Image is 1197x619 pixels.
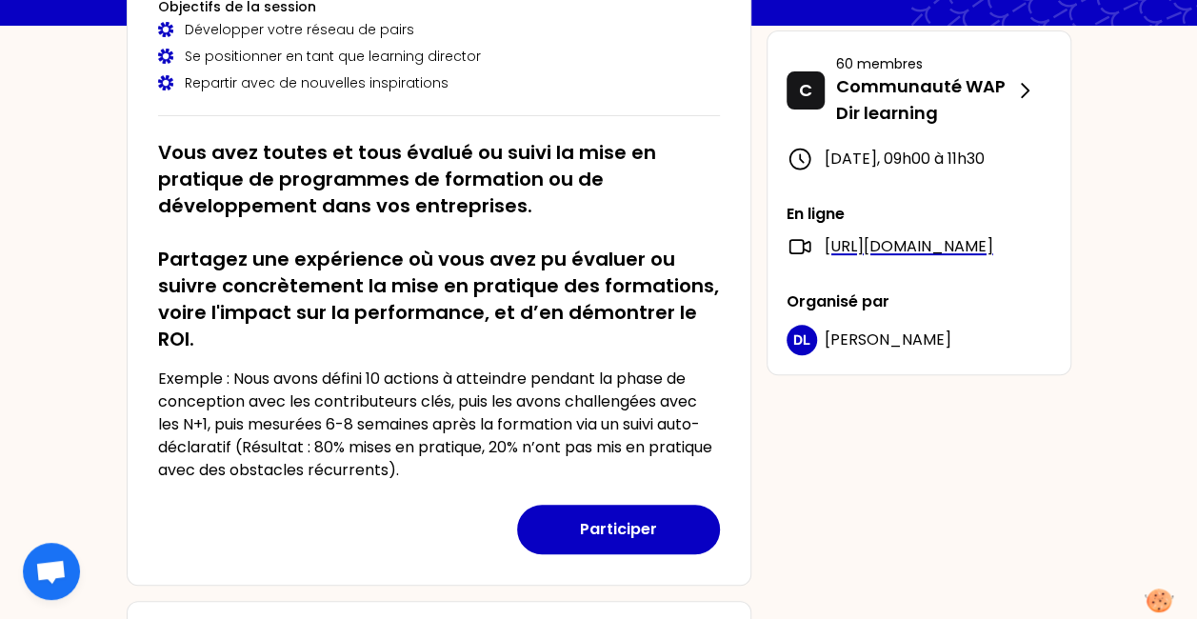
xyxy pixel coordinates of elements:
[23,543,80,600] div: Ouvrir le chat
[158,368,720,482] p: Exemple : Nous avons défini 10 actions à atteindre pendant la phase de conception avec les contri...
[517,505,720,554] button: Participer
[836,73,1013,127] p: Communauté WAP Dir learning
[836,54,1013,73] p: 60 membres
[787,290,1051,313] p: Organisé par
[825,235,993,258] a: [URL][DOMAIN_NAME]
[793,330,810,349] p: DL
[787,203,1051,226] p: En ligne
[799,77,812,104] p: C
[158,47,720,66] div: Se positionner en tant que learning director
[825,329,951,350] span: [PERSON_NAME]
[787,146,1051,172] div: [DATE] , 09h00 à 11h30
[158,20,720,39] div: Développer votre réseau de pairs
[158,139,720,352] h2: Vous avez toutes et tous évalué ou suivi la mise en pratique de programmes de formation ou de dév...
[158,73,720,92] div: Repartir avec de nouvelles inspirations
